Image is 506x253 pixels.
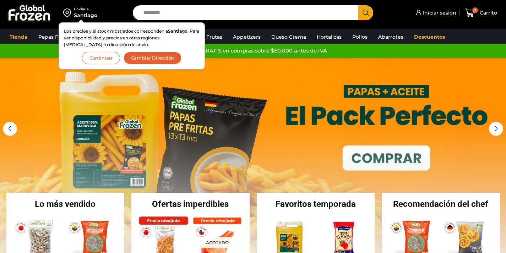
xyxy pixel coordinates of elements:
strong: Santiago [168,28,187,34]
h2: Lo más vendido [6,200,125,208]
button: Continuar [82,52,120,64]
p: Agotado [201,237,234,248]
a: Appetizers [229,30,264,44]
a: Papas Fritas [35,30,73,44]
button: Cambiar Dirección [124,52,182,64]
span: 0 [472,7,478,13]
a: Descuentos [410,30,448,44]
a: Queso Crema [268,30,310,44]
img: address-field-icon.svg [63,7,74,19]
a: Pollos [349,30,371,44]
a: Abarrotes [375,30,407,44]
a: 0 Carrito [463,5,499,21]
button: Search button [358,5,373,20]
div: Previous slide [3,122,17,136]
a: Tienda [6,30,31,44]
h2: Recomendación del chef [382,200,500,208]
div: Santiago [74,12,97,19]
p: Los precios y el stock mostrados corresponden a . Para ver disponibilidad y precios en otras regi... [64,28,200,48]
a: Hortalizas [313,30,345,44]
div: Enviar a [74,7,97,12]
div: Next slide [489,122,503,136]
span: Carrito [478,9,497,16]
h2: Favoritos temporada [257,200,375,208]
a: Iniciar sesión [414,6,456,20]
span: Iniciar sesión [421,9,456,16]
h2: Ofertas imperdibles [131,200,250,208]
